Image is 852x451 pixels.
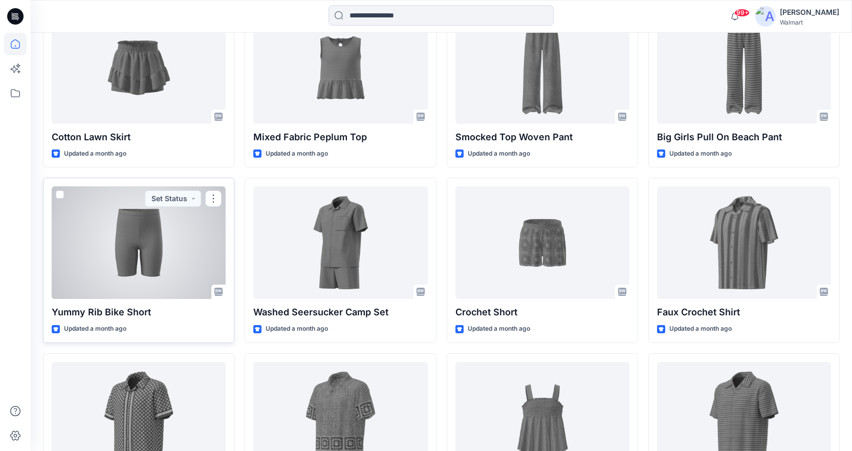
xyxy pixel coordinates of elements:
[253,305,427,319] p: Washed Seersucker Camp Set
[755,6,776,27] img: avatar
[253,186,427,299] a: Washed Seersucker Camp Set
[253,130,427,144] p: Mixed Fabric Peplum Top
[455,186,629,299] a: Crochet Short
[266,324,328,334] p: Updated a month ago
[266,148,328,159] p: Updated a month ago
[64,324,126,334] p: Updated a month ago
[52,130,226,144] p: Cotton Lawn Skirt
[669,324,732,334] p: Updated a month ago
[669,148,732,159] p: Updated a month ago
[657,186,831,299] a: Faux Crochet Shirt
[468,324,530,334] p: Updated a month ago
[455,11,629,124] a: Smocked Top Woven Pant
[780,18,839,26] div: Walmart
[657,130,831,144] p: Big Girls Pull On Beach Pant
[253,11,427,124] a: Mixed Fabric Peplum Top
[468,148,530,159] p: Updated a month ago
[52,11,226,124] a: Cotton Lawn Skirt
[64,148,126,159] p: Updated a month ago
[455,130,629,144] p: Smocked Top Woven Pant
[52,186,226,299] a: Yummy Rib Bike Short
[52,305,226,319] p: Yummy Rib Bike Short
[455,305,629,319] p: Crochet Short
[780,6,839,18] div: [PERSON_NAME]
[657,305,831,319] p: Faux Crochet Shirt
[657,11,831,124] a: Big Girls Pull On Beach Pant
[734,9,750,17] span: 99+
